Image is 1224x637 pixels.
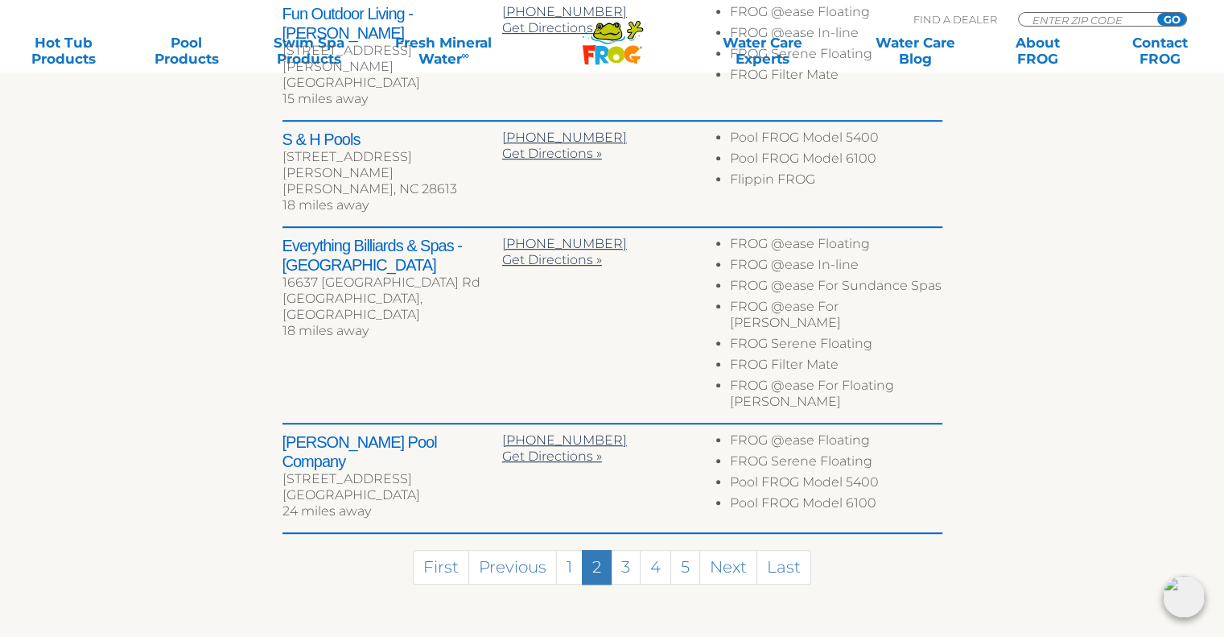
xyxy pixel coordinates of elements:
[282,487,502,503] div: [GEOGRAPHIC_DATA]
[730,67,942,88] li: FROG Filter Mate
[282,75,502,91] div: [GEOGRAPHIC_DATA]
[1157,13,1186,26] input: GO
[730,336,942,357] li: FROG Serene Floating
[611,550,641,585] a: 3
[282,197,369,213] span: 18 miles away
[502,4,627,19] a: [PHONE_NUMBER]
[502,236,627,251] a: [PHONE_NUMBER]
[413,550,469,585] a: First
[282,43,502,75] div: [STREET_ADDRESS][PERSON_NAME]
[1113,35,1208,67] a: ContactFROG
[468,550,557,585] a: Previous
[730,299,942,336] li: FROG @ease For [PERSON_NAME]
[502,20,602,35] a: Get Directions »
[282,236,502,275] h2: Everything Billiards & Spas - [GEOGRAPHIC_DATA]
[730,172,942,192] li: Flippin FROG
[282,4,502,43] h2: Fun Outdoor Living - [PERSON_NAME]
[502,130,627,145] a: [PHONE_NUMBER]
[282,181,502,197] div: [PERSON_NAME], NC 28613
[262,35,356,67] a: Swim SpaProducts
[990,35,1085,67] a: AboutFROG
[282,291,502,323] div: [GEOGRAPHIC_DATA], [GEOGRAPHIC_DATA]
[282,471,502,487] div: [STREET_ADDRESS]
[730,46,942,67] li: FROG Serene Floating
[282,130,502,149] h2: S & H Pools
[730,474,942,495] li: Pool FROG Model 5400
[556,550,583,585] a: 1
[913,12,997,27] p: Find A Dealer
[502,252,602,267] a: Get Directions »
[730,151,942,172] li: Pool FROG Model 6100
[730,357,942,378] li: FROG Filter Mate
[282,323,369,338] span: 18 miles away
[699,550,757,585] a: Next
[730,378,942,415] li: FROG @ease For Floating [PERSON_NAME]
[730,4,942,25] li: FROG @ease Floating
[138,35,233,67] a: PoolProducts
[502,449,602,464] a: Get Directions »
[730,495,942,516] li: Pool FROG Model 6100
[730,453,942,474] li: FROG Serene Floating
[282,275,502,291] div: 16637 [GEOGRAPHIC_DATA] Rd
[640,550,671,585] a: 4
[282,432,502,471] h2: [PERSON_NAME] Pool Company
[502,146,602,161] a: Get Directions »
[1031,13,1140,27] input: Zip Code Form
[1163,576,1205,618] img: openIcon
[282,91,368,106] span: 15 miles away
[730,278,942,299] li: FROG @ease For Sundance Spas
[730,130,942,151] li: Pool FROG Model 5400
[582,550,612,585] a: 2
[16,35,111,67] a: Hot TubProducts
[282,149,502,181] div: [STREET_ADDRESS][PERSON_NAME]
[730,25,942,46] li: FROG @ease In-line
[730,257,942,278] li: FROG @ease In-line
[756,550,811,585] a: Last
[282,503,371,519] span: 24 miles away
[670,550,700,585] a: 5
[730,432,942,453] li: FROG @ease Floating
[730,236,942,257] li: FROG @ease Floating
[502,432,627,448] a: [PHONE_NUMBER]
